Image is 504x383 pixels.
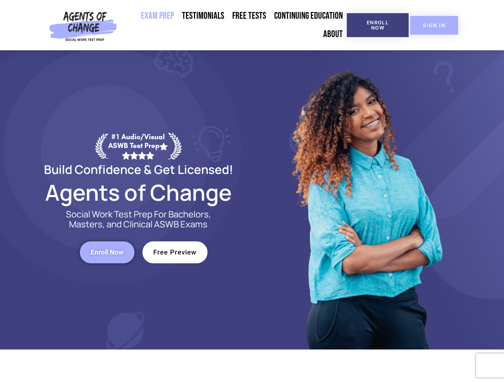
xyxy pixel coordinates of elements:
[319,25,347,43] a: About
[360,20,396,30] span: Enroll Now
[137,7,178,25] a: Exam Prep
[120,7,347,43] nav: Menu
[347,13,409,37] a: Enroll Now
[142,241,208,263] a: Free Preview
[178,7,228,25] a: Testimonials
[270,7,347,25] a: Continuing Education
[228,7,270,25] a: Free Tests
[286,50,446,349] img: Website Image 1 (1)
[25,183,252,201] h2: Agents of Change
[423,23,445,28] span: SIGN IN
[410,16,458,35] a: SIGN IN
[25,164,252,175] h2: Build Confidence & Get Licensed!
[57,209,220,229] p: Social Work Test Prep For Bachelors, Masters, and Clinical ASWB Exams
[91,249,124,256] span: Enroll Now
[108,132,168,159] div: #1 Audio/Visual ASWB Test Prep
[153,249,197,256] span: Free Preview
[80,241,134,263] a: Enroll Now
